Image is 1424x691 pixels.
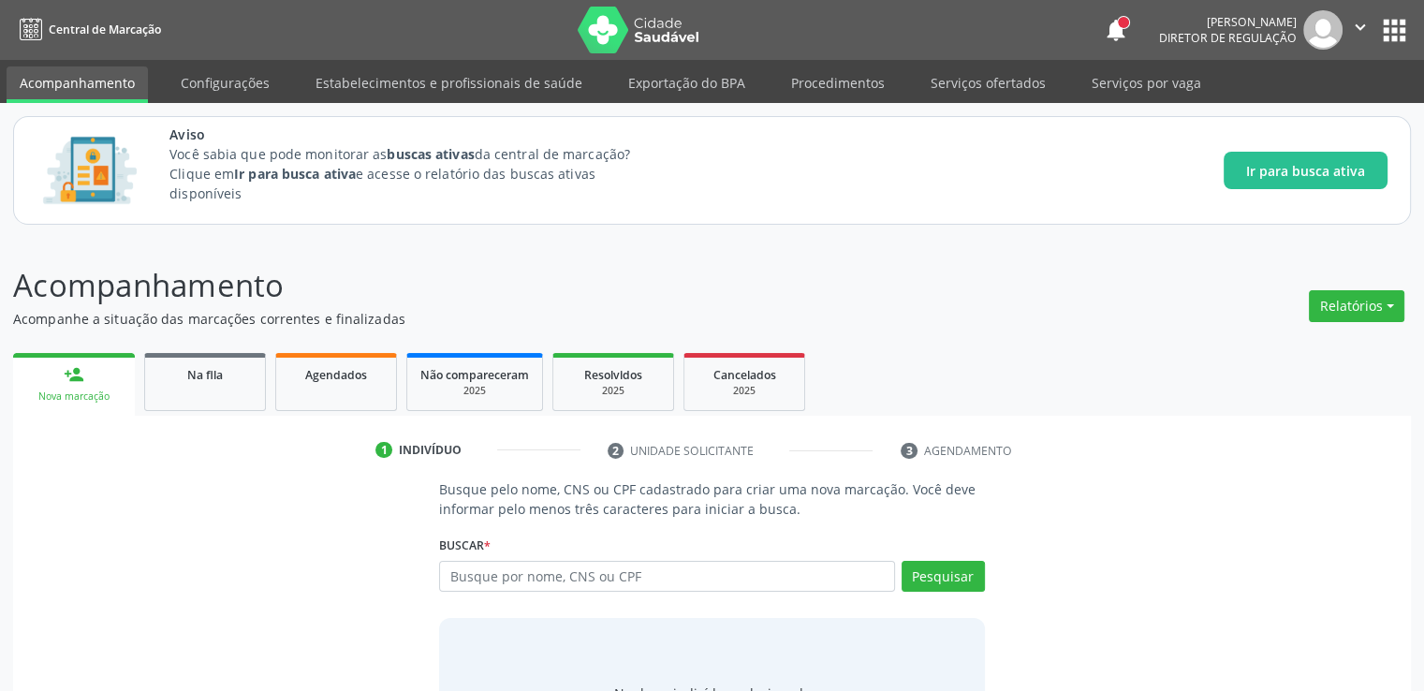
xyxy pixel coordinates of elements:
[439,561,894,593] input: Busque por nome, CNS ou CPF
[1303,10,1343,50] img: img
[615,66,758,99] a: Exportação do BPA
[168,66,283,99] a: Configurações
[13,309,991,329] p: Acompanhe a situação das marcações correntes e finalizadas
[778,66,898,99] a: Procedimentos
[13,14,161,45] a: Central de Marcação
[13,262,991,309] p: Acompanhamento
[49,22,161,37] span: Central de Marcação
[26,390,122,404] div: Nova marcação
[234,165,356,183] strong: Ir para busca ativa
[439,479,984,519] p: Busque pelo nome, CNS ou CPF cadastrado para criar uma nova marcação. Você deve informar pelo men...
[1159,14,1297,30] div: [PERSON_NAME]
[1343,10,1378,50] button: 
[387,145,474,163] strong: buscas ativas
[713,367,776,383] span: Cancelados
[169,125,665,144] span: Aviso
[1159,30,1297,46] span: Diretor de regulação
[302,66,595,99] a: Estabelecimentos e profissionais de saúde
[420,384,529,398] div: 2025
[1103,17,1129,43] button: notifications
[399,442,462,459] div: Indivíduo
[420,367,529,383] span: Não compareceram
[169,144,665,203] p: Você sabia que pode monitorar as da central de marcação? Clique em e acesse o relatório das busca...
[1309,290,1404,322] button: Relatórios
[1079,66,1214,99] a: Serviços por vaga
[375,442,392,459] div: 1
[1246,161,1365,181] span: Ir para busca ativa
[37,128,143,213] img: Imagem de CalloutCard
[64,364,84,385] div: person_add
[187,367,223,383] span: Na fila
[902,561,985,593] button: Pesquisar
[305,367,367,383] span: Agendados
[566,384,660,398] div: 2025
[1350,17,1371,37] i: 
[918,66,1059,99] a: Serviços ofertados
[439,532,491,561] label: Buscar
[697,384,791,398] div: 2025
[1224,152,1387,189] button: Ir para busca ativa
[7,66,148,103] a: Acompanhamento
[1378,14,1411,47] button: apps
[584,367,642,383] span: Resolvidos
